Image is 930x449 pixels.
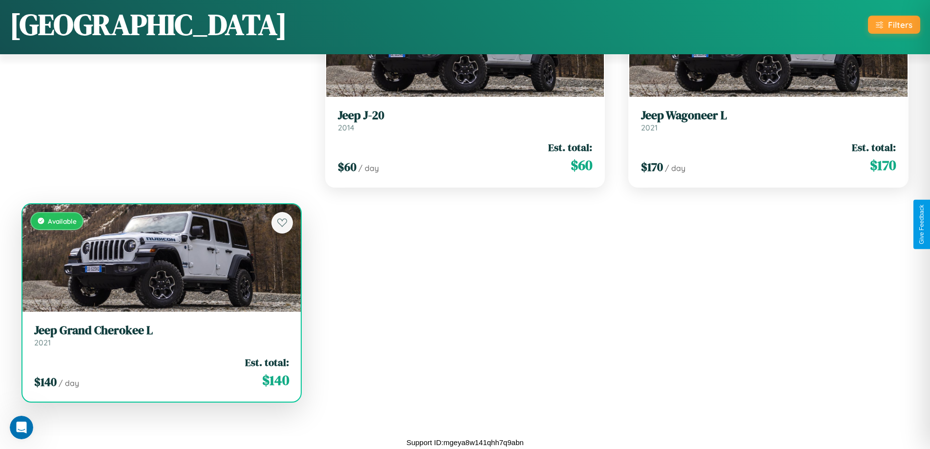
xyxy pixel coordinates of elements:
[641,159,663,175] span: $ 170
[34,374,57,390] span: $ 140
[641,108,896,123] h3: Jeep Wagoneer L
[641,123,658,132] span: 2021
[338,108,593,132] a: Jeep J-202014
[665,163,685,173] span: / day
[245,355,289,369] span: Est. total:
[34,323,289,347] a: Jeep Grand Cherokee L2021
[868,16,920,34] button: Filters
[10,4,287,44] h1: [GEOGRAPHIC_DATA]
[34,323,289,338] h3: Jeep Grand Cherokee L
[59,378,79,388] span: / day
[571,155,592,175] span: $ 60
[34,338,51,347] span: 2021
[918,205,925,244] div: Give Feedback
[406,436,523,449] p: Support ID: mgeya8w141qhh7q9abn
[10,416,33,439] iframe: Intercom live chat
[641,108,896,132] a: Jeep Wagoneer L2021
[870,155,896,175] span: $ 170
[888,20,912,30] div: Filters
[338,108,593,123] h3: Jeep J-20
[338,123,354,132] span: 2014
[338,159,356,175] span: $ 60
[48,217,77,225] span: Available
[548,140,592,154] span: Est. total:
[358,163,379,173] span: / day
[262,370,289,390] span: $ 140
[852,140,896,154] span: Est. total:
